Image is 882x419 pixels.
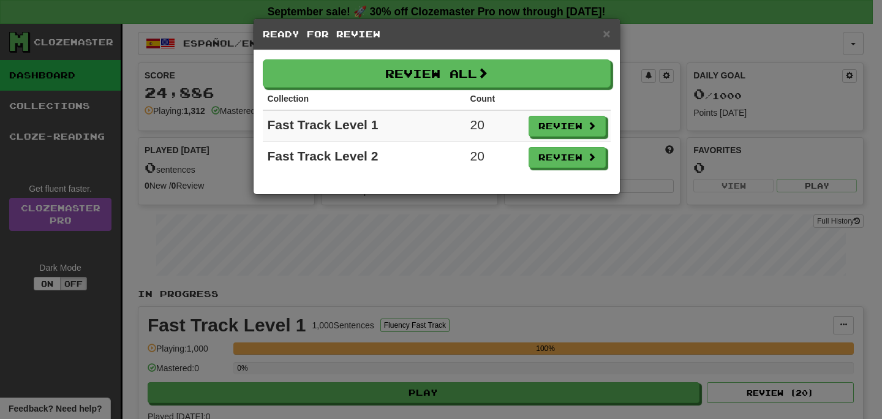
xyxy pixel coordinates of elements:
button: Close [603,27,610,40]
th: Collection [263,88,466,110]
button: Review [529,116,606,137]
td: Fast Track Level 1 [263,110,466,142]
th: Count [466,88,524,110]
h5: Ready for Review [263,28,611,40]
td: 20 [466,142,524,173]
td: Fast Track Level 2 [263,142,466,173]
button: Review [529,147,606,168]
td: 20 [466,110,524,142]
button: Review All [263,59,611,88]
span: × [603,26,610,40]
